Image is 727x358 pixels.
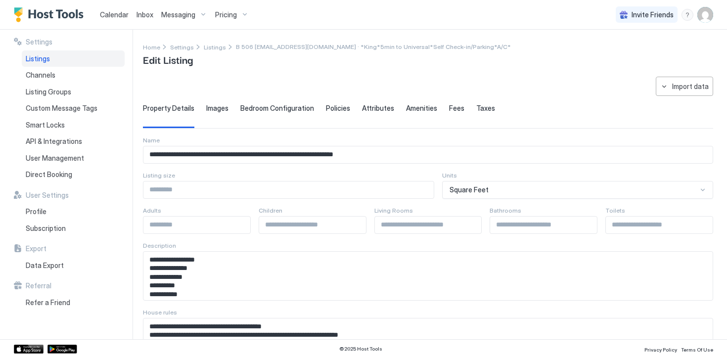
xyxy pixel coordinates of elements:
[26,207,46,216] span: Profile
[14,345,44,354] a: App Store
[672,81,709,91] div: Import data
[26,71,55,80] span: Channels
[170,42,194,52] a: Settings
[22,166,125,183] a: Direct Booking
[143,242,176,249] span: Description
[406,104,437,113] span: Amenities
[22,203,125,220] a: Profile
[22,294,125,311] a: Refer a Friend
[26,54,50,63] span: Listings
[204,44,226,51] span: Listings
[143,181,434,198] input: Input Field
[644,347,677,353] span: Privacy Policy
[26,154,84,163] span: User Management
[143,136,160,144] span: Name
[259,207,282,214] span: Children
[449,104,464,113] span: Fees
[26,244,46,253] span: Export
[476,104,495,113] span: Taxes
[143,146,713,163] input: Input Field
[206,104,228,113] span: Images
[204,42,226,52] a: Listings
[374,207,413,214] span: Living Rooms
[26,191,69,200] span: User Settings
[326,104,350,113] span: Policies
[450,185,489,194] span: Square Feet
[143,309,177,316] span: House rules
[375,217,482,233] input: Input Field
[22,67,125,84] a: Channels
[339,346,382,352] span: © 2025 Host Tools
[656,77,713,96] button: Import data
[259,217,366,233] input: Input Field
[143,252,713,300] textarea: Input Field
[362,104,394,113] span: Attributes
[204,42,226,52] div: Breadcrumb
[161,10,195,19] span: Messaging
[170,42,194,52] div: Breadcrumb
[26,281,51,290] span: Referral
[22,117,125,134] a: Smart Locks
[632,10,674,19] span: Invite Friends
[10,324,34,348] iframe: Intercom live chat
[22,150,125,167] a: User Management
[143,217,250,233] input: Input Field
[681,347,713,353] span: Terms Of Use
[215,10,237,19] span: Pricing
[143,172,175,179] span: Listing size
[143,44,160,51] span: Home
[143,42,160,52] a: Home
[681,344,713,354] a: Terms Of Use
[26,121,65,130] span: Smart Locks
[136,9,153,20] a: Inbox
[22,50,125,67] a: Listings
[236,43,511,50] span: Breadcrumb
[490,207,521,214] span: Bathrooms
[26,261,64,270] span: Data Export
[490,217,597,233] input: Input Field
[644,344,677,354] a: Privacy Policy
[606,217,713,233] input: Input Field
[14,7,88,22] a: Host Tools Logo
[143,104,194,113] span: Property Details
[22,220,125,237] a: Subscription
[100,10,129,19] span: Calendar
[143,207,161,214] span: Adults
[143,42,160,52] div: Breadcrumb
[143,52,193,67] span: Edit Listing
[22,257,125,274] a: Data Export
[26,88,71,96] span: Listing Groups
[22,100,125,117] a: Custom Message Tags
[22,84,125,100] a: Listing Groups
[682,9,693,21] div: menu
[136,10,153,19] span: Inbox
[170,44,194,51] span: Settings
[605,207,625,214] span: Toilets
[26,170,72,179] span: Direct Booking
[47,345,77,354] a: Google Play Store
[240,104,314,113] span: Bedroom Configuration
[100,9,129,20] a: Calendar
[22,133,125,150] a: API & Integrations
[26,137,82,146] span: API & Integrations
[442,172,457,179] span: Units
[26,104,97,113] span: Custom Message Tags
[26,298,70,307] span: Refer a Friend
[26,224,66,233] span: Subscription
[697,7,713,23] div: User profile
[26,38,52,46] span: Settings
